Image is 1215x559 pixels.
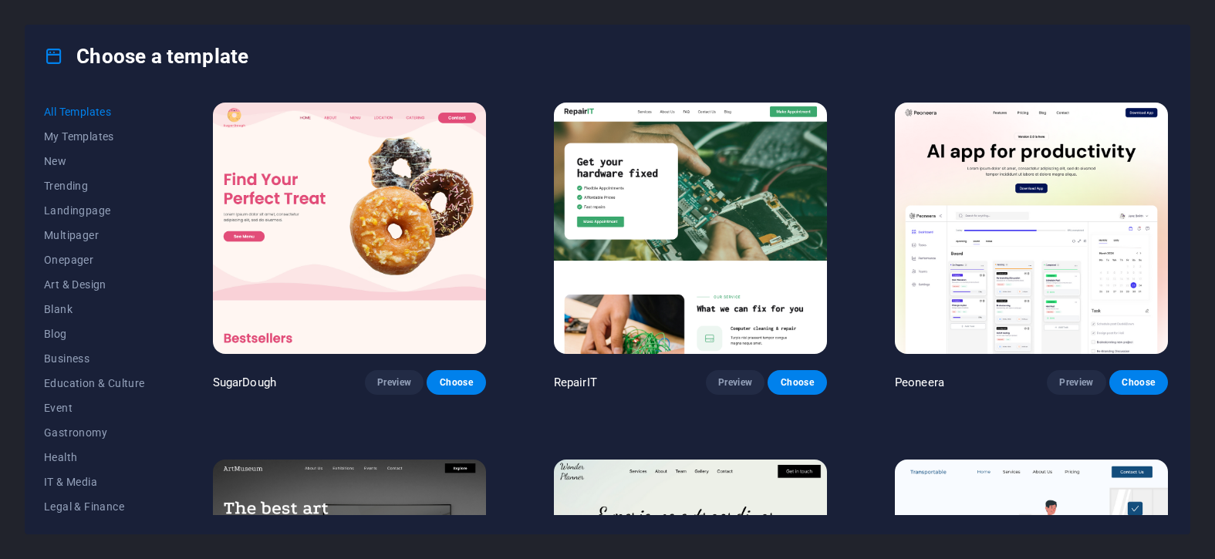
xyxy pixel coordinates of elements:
[213,375,276,390] p: SugarDough
[44,180,145,192] span: Trending
[44,229,145,241] span: Multipager
[44,248,145,272] button: Onepager
[44,396,145,420] button: Event
[44,254,145,266] span: Onepager
[365,370,424,395] button: Preview
[44,173,145,198] button: Trending
[44,223,145,248] button: Multipager
[44,420,145,445] button: Gastronomy
[768,370,826,395] button: Choose
[44,124,145,149] button: My Templates
[427,370,485,395] button: Choose
[706,370,764,395] button: Preview
[44,476,145,488] span: IT & Media
[44,204,145,217] span: Landingpage
[44,322,145,346] button: Blog
[44,346,145,371] button: Business
[44,106,145,118] span: All Templates
[554,375,597,390] p: RepairIT
[44,297,145,322] button: Blank
[213,103,486,354] img: SugarDough
[554,103,827,354] img: RepairIT
[439,376,473,389] span: Choose
[718,376,752,389] span: Preview
[44,99,145,124] button: All Templates
[44,149,145,173] button: New
[780,376,814,389] span: Choose
[44,352,145,365] span: Business
[377,376,411,389] span: Preview
[44,278,145,291] span: Art & Design
[895,103,1168,354] img: Peoneera
[44,470,145,494] button: IT & Media
[44,130,145,143] span: My Templates
[44,426,145,439] span: Gastronomy
[44,198,145,223] button: Landingpage
[44,500,145,513] span: Legal & Finance
[44,328,145,340] span: Blog
[44,494,145,519] button: Legal & Finance
[44,44,248,69] h4: Choose a template
[44,451,145,463] span: Health
[44,377,145,389] span: Education & Culture
[44,303,145,315] span: Blank
[44,371,145,396] button: Education & Culture
[44,445,145,470] button: Health
[44,272,145,297] button: Art & Design
[44,155,145,167] span: New
[44,402,145,414] span: Event
[895,375,944,390] p: Peoneera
